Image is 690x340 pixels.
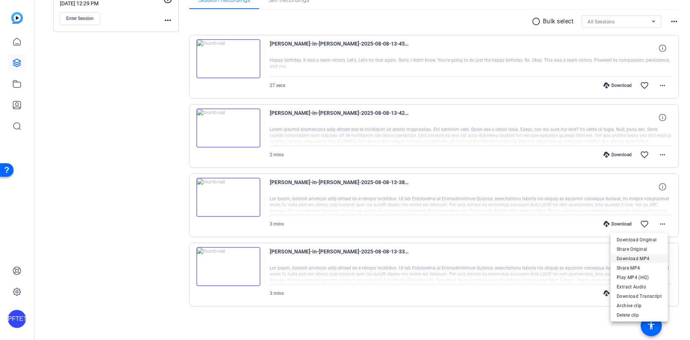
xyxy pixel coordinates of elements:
[617,311,662,320] span: Delete clip
[617,301,662,310] span: Archive clip
[617,273,662,282] span: Play MP4 (HQ)
[617,235,662,244] span: Download Original
[617,292,662,301] span: Download Transcript
[617,254,662,263] span: Download MP4
[617,264,662,273] span: Share MP4
[617,282,662,291] span: Extract Audio
[617,245,662,254] span: Share Original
